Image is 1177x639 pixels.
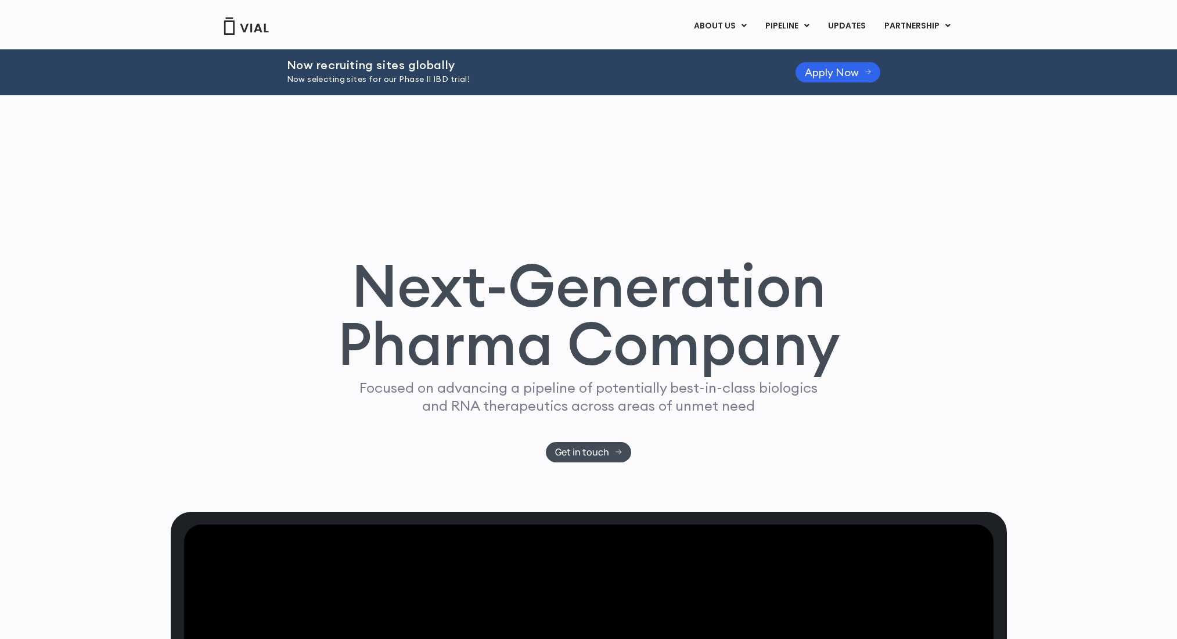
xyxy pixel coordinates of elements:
[287,59,766,71] h2: Now recruiting sites globally
[555,448,609,457] span: Get in touch
[337,256,840,374] h1: Next-Generation Pharma Company
[287,73,766,86] p: Now selecting sites for our Phase II IBD trial!
[756,16,818,36] a: PIPELINEMenu Toggle
[223,17,269,35] img: Vial Logo
[875,16,960,36] a: PARTNERSHIPMenu Toggle
[546,442,631,462] a: Get in touch
[805,68,859,77] span: Apply Now
[819,16,874,36] a: UPDATES
[796,62,881,82] a: Apply Now
[685,16,755,36] a: ABOUT USMenu Toggle
[355,379,823,415] p: Focused on advancing a pipeline of potentially best-in-class biologics and RNA therapeutics acros...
